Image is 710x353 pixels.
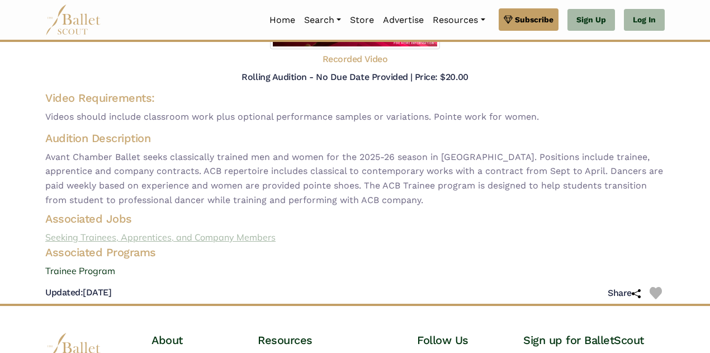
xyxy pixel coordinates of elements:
[345,8,378,32] a: Store
[45,91,155,105] span: Video Requirements:
[428,8,489,32] a: Resources
[499,8,558,31] a: Subscribe
[567,9,615,31] a: Sign Up
[45,287,83,298] span: Updated:
[504,13,513,26] img: gem.svg
[36,211,674,226] h4: Associated Jobs
[523,333,665,347] h4: Sign up for BalletScout
[265,8,300,32] a: Home
[45,150,665,207] span: Avant Chamber Ballet seeks classically trained men and women for the 2025-26 season in [GEOGRAPHI...
[415,72,468,82] h5: Price: $20.00
[36,245,674,260] h4: Associated Programs
[45,131,665,145] h4: Audition Description
[45,287,111,299] h5: [DATE]
[417,333,505,347] h4: Follow Us
[323,54,387,65] h5: Recorded Video
[624,9,665,31] a: Log In
[45,110,665,124] span: Videos should include classroom work plus optional performance samples or variations. Pointe work...
[300,8,345,32] a: Search
[378,8,428,32] a: Advertise
[515,13,553,26] span: Subscribe
[36,230,674,245] a: Seeking Trainees, Apprentices, and Company Members
[36,264,674,279] a: Trainee Program
[608,288,641,299] h5: Share
[242,72,412,82] h5: Rolling Audition - No Due Date Provided |
[152,333,240,347] h4: About
[258,333,399,347] h4: Resources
